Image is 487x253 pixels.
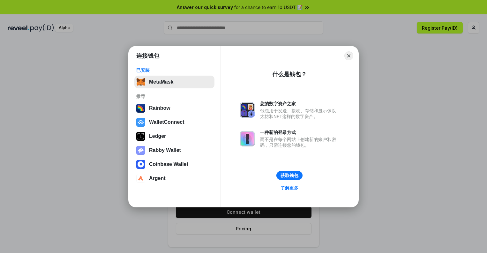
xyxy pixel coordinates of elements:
div: 推荐 [136,93,213,99]
h1: 连接钱包 [136,52,159,60]
img: svg+xml,%3Csvg%20xmlns%3D%22http%3A%2F%2Fwww.w3.org%2F2000%2Fsvg%22%20width%3D%2228%22%20height%3... [136,132,145,141]
div: 什么是钱包？ [272,71,307,78]
button: Coinbase Wallet [134,158,214,171]
img: svg+xml,%3Csvg%20xmlns%3D%22http%3A%2F%2Fwww.w3.org%2F2000%2Fsvg%22%20fill%3D%22none%22%20viewBox... [136,146,145,155]
button: Rainbow [134,102,214,115]
div: Argent [149,175,166,181]
img: svg+xml,%3Csvg%20width%3D%22120%22%20height%3D%22120%22%20viewBox%3D%220%200%20120%20120%22%20fil... [136,104,145,113]
div: 了解更多 [281,185,298,191]
div: 您的数字资产之家 [260,101,339,107]
button: MetaMask [134,76,214,88]
img: svg+xml,%3Csvg%20xmlns%3D%22http%3A%2F%2Fwww.w3.org%2F2000%2Fsvg%22%20fill%3D%22none%22%20viewBox... [240,102,255,118]
div: WalletConnect [149,119,184,125]
img: svg+xml,%3Csvg%20width%3D%2228%22%20height%3D%2228%22%20viewBox%3D%220%200%2028%2028%22%20fill%3D... [136,174,145,183]
button: Close [344,51,353,60]
div: Ledger [149,133,166,139]
button: Ledger [134,130,214,143]
button: 获取钱包 [276,171,303,180]
div: 而不是在每个网站上创建新的账户和密码，只需连接您的钱包。 [260,137,339,148]
div: 已安装 [136,67,213,73]
img: svg+xml,%3Csvg%20fill%3D%22none%22%20height%3D%2233%22%20viewBox%3D%220%200%2035%2033%22%20width%... [136,78,145,86]
button: Argent [134,172,214,185]
div: MetaMask [149,79,173,85]
div: Coinbase Wallet [149,161,188,167]
div: 获取钱包 [281,173,298,178]
img: svg+xml,%3Csvg%20width%3D%2228%22%20height%3D%2228%22%20viewBox%3D%220%200%2028%2028%22%20fill%3D... [136,118,145,127]
div: Rainbow [149,105,170,111]
button: WalletConnect [134,116,214,129]
div: 钱包用于发送、接收、存储和显示像以太坊和NFT这样的数字资产。 [260,108,339,119]
img: svg+xml,%3Csvg%20xmlns%3D%22http%3A%2F%2Fwww.w3.org%2F2000%2Fsvg%22%20fill%3D%22none%22%20viewBox... [240,131,255,146]
div: 一种新的登录方式 [260,130,339,135]
div: Rabby Wallet [149,147,181,153]
a: 了解更多 [277,184,302,192]
button: Rabby Wallet [134,144,214,157]
img: svg+xml,%3Csvg%20width%3D%2228%22%20height%3D%2228%22%20viewBox%3D%220%200%2028%2028%22%20fill%3D... [136,160,145,169]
